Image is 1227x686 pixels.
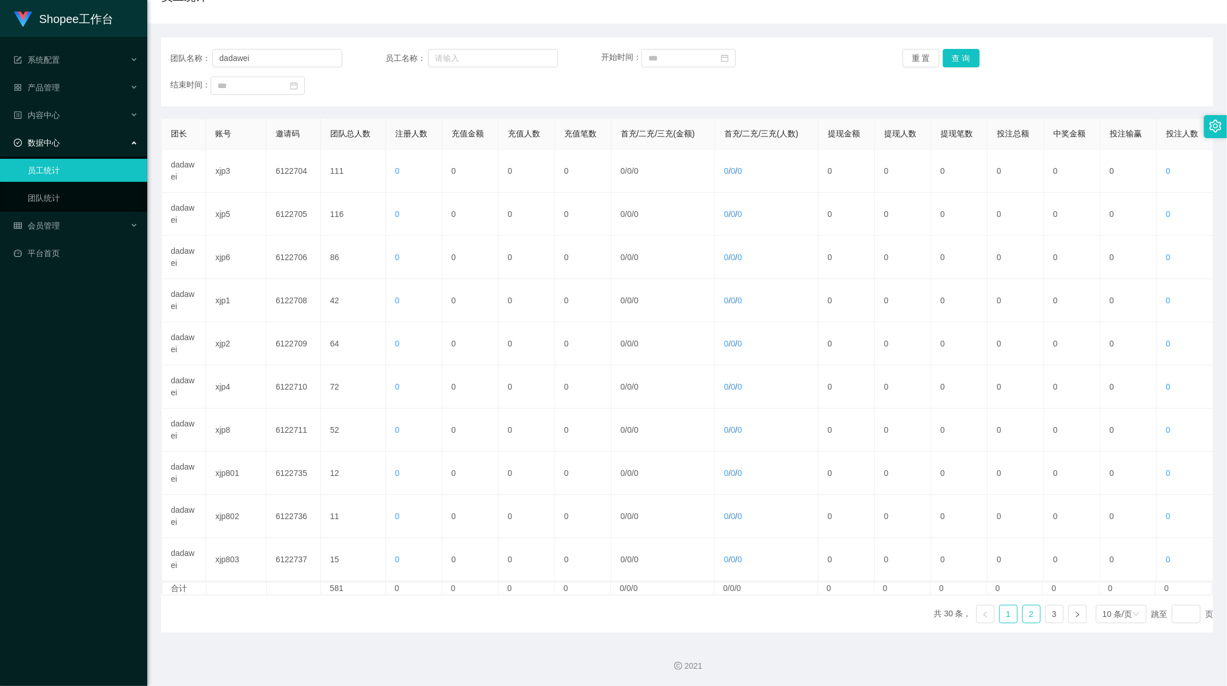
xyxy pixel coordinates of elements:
button: 重 置 [903,49,939,67]
td: / / [715,365,819,409]
td: 0 [555,279,611,322]
td: 0 [818,582,874,594]
a: 2 [1023,605,1040,623]
td: 86 [321,236,386,279]
span: 首充/二充/三充(金额) [621,129,695,138]
td: 0 [1044,409,1100,452]
td: 0 [819,236,875,279]
span: 0 [395,166,400,176]
span: 充值金额 [452,129,484,138]
td: 0 [442,236,499,279]
td: 0 [931,150,988,193]
span: 0 [634,425,639,435]
td: 0 [499,365,555,409]
td: 6122737 [266,538,321,581]
td: 15 [321,538,386,581]
span: 0 [634,382,639,391]
td: 0 [555,193,611,236]
td: 0 [1099,582,1156,594]
td: 0 [875,322,931,365]
td: 0/0/0 [714,582,818,594]
td: 6122706 [266,236,321,279]
span: 0 [621,339,625,348]
i: 图标: form [14,56,22,64]
span: 0 [737,512,742,521]
span: 0 [627,555,632,564]
span: 0 [737,296,742,305]
button: 查 询 [943,49,980,67]
td: 0 [442,409,499,452]
td: 0 [1044,236,1100,279]
span: 0 [1166,425,1171,435]
td: / / [715,279,819,322]
span: 0 [395,468,400,478]
td: 6122710 [266,365,321,409]
span: 0 [621,468,625,478]
span: 0 [737,339,742,348]
td: 0 [819,538,875,581]
i: 图标: appstore-o [14,83,22,92]
td: 0 [1100,452,1157,495]
td: 0 [875,279,931,322]
span: 账号 [215,129,231,138]
span: 0 [621,382,625,391]
td: / / [715,452,819,495]
td: 0 [555,236,611,279]
span: 0 [731,512,735,521]
td: 0 [988,193,1044,236]
span: 0 [634,296,639,305]
td: 0 [819,452,875,495]
span: 投注输赢 [1110,129,1142,138]
td: 111 [321,150,386,193]
td: dadawei [162,365,206,409]
span: 0 [627,425,632,435]
td: / / [715,236,819,279]
td: 6122705 [266,193,321,236]
input: 请输入 [212,49,342,67]
td: 0 [499,279,555,322]
td: 0 [442,279,499,322]
span: 0 [737,468,742,478]
span: 0 [724,425,729,435]
li: 3 [1045,605,1064,623]
td: 合计 [162,582,207,594]
span: 0 [737,425,742,435]
span: 充值人数 [508,129,540,138]
td: / / [715,538,819,581]
a: 1 [1000,605,1017,623]
td: 0 [931,409,988,452]
span: 提现金额 [828,129,860,138]
td: 6122708 [266,279,321,322]
span: 邀请码 [276,129,300,138]
li: 下一页 [1068,605,1087,623]
td: 0 [1044,452,1100,495]
td: 0 [875,236,931,279]
td: 0 [1044,279,1100,322]
td: / / [611,365,715,409]
td: 0 [931,538,988,581]
span: 0 [731,296,735,305]
td: 0 [1100,193,1157,236]
td: 0 [988,279,1044,322]
td: 0 [442,322,499,365]
td: 0 [988,409,1044,452]
td: 12 [321,452,386,495]
td: 0 [442,452,499,495]
td: 0 [1044,193,1100,236]
a: 图标: dashboard平台首页 [14,242,138,265]
span: 提现笔数 [941,129,973,138]
span: 0 [634,512,639,521]
span: 0 [724,382,729,391]
td: xjp8 [206,409,266,452]
i: 图标: profile [14,111,22,119]
td: xjp3 [206,150,266,193]
td: 0 [1100,322,1157,365]
td: 0 [499,409,555,452]
td: 0 [555,495,611,538]
td: 0 [442,193,499,236]
span: 0 [731,555,735,564]
td: 0 [819,150,875,193]
a: 团队统计 [28,186,138,209]
td: 0 [555,452,611,495]
span: 团长 [171,129,187,138]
